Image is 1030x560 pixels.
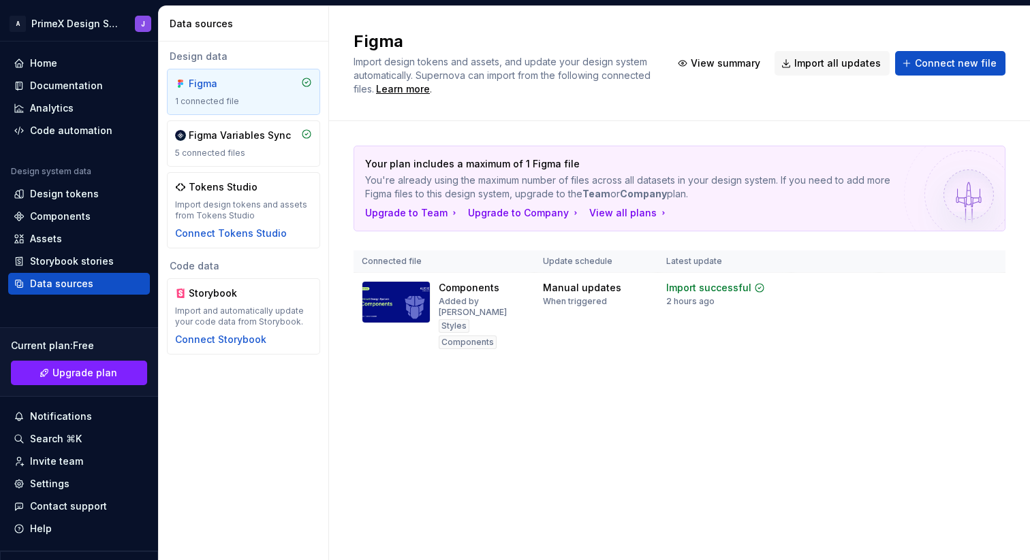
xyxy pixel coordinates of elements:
[691,56,760,70] span: View summary
[30,101,74,115] div: Analytics
[10,16,26,32] div: A
[8,75,150,97] a: Documentation
[8,273,150,295] a: Data sources
[30,455,83,468] div: Invite team
[30,432,82,446] div: Search ⌘K
[365,174,899,201] p: You're already using the maximum number of files across all datasets in your design system. If yo...
[167,50,320,63] div: Design data
[167,278,320,355] a: StorybookImport and automatically update your code data from Storybook.Connect Storybook
[175,306,312,327] div: Import and automatically update your code data from Storybook.
[30,254,114,268] div: Storybook stories
[658,250,792,273] th: Latest update
[30,499,107,513] div: Contact support
[8,518,150,540] button: Help
[915,56,997,70] span: Connect new file
[8,473,150,495] a: Settings
[30,277,93,291] div: Data sources
[8,428,150,450] button: Search ⌘K
[30,410,92,423] div: Notifications
[620,188,667,199] b: Company
[30,477,69,491] div: Settings
[374,84,432,95] span: .
[543,296,607,307] div: When triggered
[589,206,669,220] button: View all plans
[376,82,430,96] a: Learn more
[468,206,581,220] button: Upgrade to Company
[8,406,150,427] button: Notifications
[175,96,312,107] div: 1 connected file
[30,79,103,93] div: Documentation
[8,205,150,227] a: Components
[439,296,527,318] div: Added by [PERSON_NAME]
[167,69,320,115] a: Figma1 connected file
[439,335,497,349] div: Components
[30,187,99,201] div: Design tokens
[167,259,320,273] div: Code data
[175,148,312,159] div: 5 connected files
[30,522,52,536] div: Help
[167,120,320,167] a: Figma Variables Sync5 connected files
[354,56,653,95] span: Import design tokens and assets, and update your design system automatically. Supernova can impor...
[141,18,145,29] div: J
[365,206,460,220] button: Upgrade to Team
[8,120,150,142] a: Code automation
[8,183,150,205] a: Design tokens
[11,339,147,352] div: Current plan : Free
[671,51,769,76] button: View summary
[535,250,658,273] th: Update schedule
[895,51,1005,76] button: Connect new file
[666,296,715,307] div: 2 hours ago
[439,319,469,333] div: Styles
[31,17,119,31] div: PrimeX Design System
[8,228,150,250] a: Assets
[189,180,257,194] div: Tokens Studio
[354,250,535,273] th: Connected file
[175,199,312,221] div: Import design tokens and assets from Tokens Studio
[189,129,291,142] div: Figma Variables Sync
[30,210,91,223] div: Components
[354,31,655,52] h2: Figma
[365,157,899,171] p: Your plan includes a maximum of 1 Figma file
[189,77,254,90] div: Figma
[189,286,254,300] div: Storybook
[175,333,266,346] button: Connect Storybook
[8,450,150,472] a: Invite team
[11,166,91,177] div: Design system data
[8,250,150,272] a: Storybook stories
[666,281,751,295] div: Import successful
[11,361,147,385] a: Upgrade plan
[170,17,323,31] div: Data sources
[30,124,112,137] div: Code automation
[8,52,150,74] a: Home
[175,227,287,240] button: Connect Tokens Studio
[167,172,320,248] a: Tokens StudioImport design tokens and assets from Tokens StudioConnect Tokens Studio
[439,281,499,295] div: Components
[52,366,117,380] span: Upgrade plan
[30,56,57,70] div: Home
[582,188,610,199] b: Team
[3,9,155,38] button: APrimeX Design SystemJ
[794,56,881,70] span: Import all updates
[8,495,150,517] button: Contact support
[8,97,150,119] a: Analytics
[30,232,62,246] div: Assets
[543,281,621,295] div: Manual updates
[775,51,890,76] button: Import all updates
